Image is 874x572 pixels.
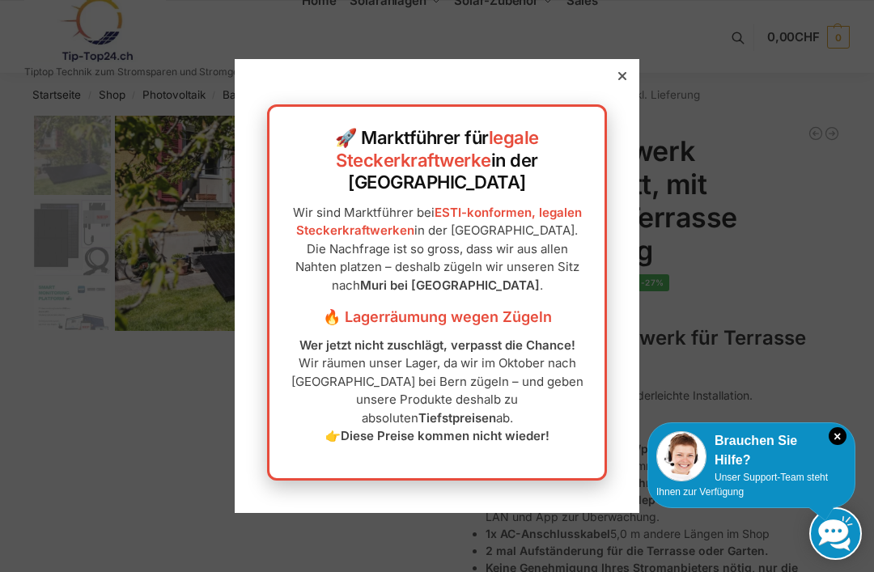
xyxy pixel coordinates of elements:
a: ESTI-konformen, legalen Steckerkraftwerken [296,205,582,239]
i: Schließen [829,427,846,445]
span: Unser Support-Team steht Ihnen zur Verfügung [656,472,828,498]
div: Brauchen Sie Hilfe? [656,431,846,470]
h3: 🔥 Lagerräumung wegen Zügeln [286,307,588,328]
p: Wir räumen unser Lager, da wir im Oktober nach [GEOGRAPHIC_DATA] bei Bern zügeln – und geben unse... [286,337,588,446]
p: Wir sind Marktführer bei in der [GEOGRAPHIC_DATA]. Die Nachfrage ist so gross, dass wir aus allen... [286,204,588,295]
strong: Muri bei [GEOGRAPHIC_DATA] [360,278,540,293]
h2: 🚀 Marktführer für in der [GEOGRAPHIC_DATA] [286,127,588,194]
strong: Wer jetzt nicht zuschlägt, verpasst die Chance! [299,337,575,353]
strong: Diese Preise kommen nicht wieder! [341,428,549,443]
a: legale Steckerkraftwerke [336,127,539,171]
strong: Tiefstpreisen [418,410,496,426]
img: Customer service [656,431,706,481]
